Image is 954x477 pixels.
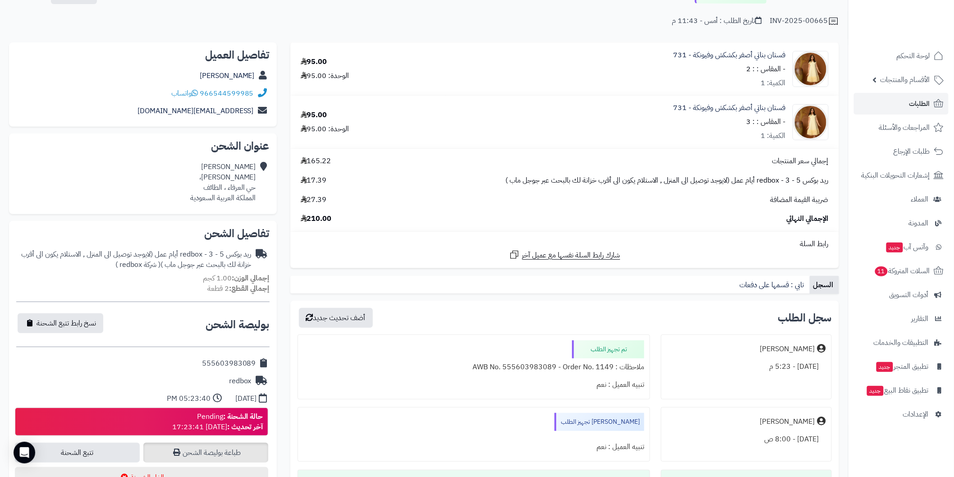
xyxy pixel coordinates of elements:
[227,422,263,432] strong: آخر تحديث :
[37,318,96,329] span: نسخ رابط تتبع الشحنة
[301,124,349,134] div: الوحدة: 95.00
[229,376,252,386] div: redbox
[203,273,270,284] small: 1.00 كجم
[854,165,949,186] a: إشعارات التحويلات البنكية
[667,358,826,376] div: [DATE] - 5:23 م
[303,376,644,394] div: تنبيه العميل : نعم
[235,394,257,404] div: [DATE]
[760,417,815,427] div: [PERSON_NAME]
[522,250,620,261] span: شارك رابط السلة نفسها مع عميل آخر
[854,141,949,162] a: طلبات الإرجاع
[854,380,949,401] a: تطبيق نقاط البيعجديد
[909,217,929,229] span: المدونة
[509,249,620,261] a: شارك رابط السلة نفسها مع عميل آخر
[301,71,349,81] div: الوحدة: 95.00
[886,243,903,252] span: جديد
[207,283,270,294] small: 2 قطعة
[747,116,786,127] small: - المقاس : : 3
[505,175,829,186] span: ريد بوكس redbox - 3 - 5 أيام عمل (لايوجد توصيل الى المنزل , الاستلام يكون الى أقرب خزانة لك بالبح...
[866,384,929,397] span: تطبيق نقاط البيع
[897,50,930,62] span: لوحة التحكم
[760,344,815,354] div: [PERSON_NAME]
[672,16,762,26] div: تاريخ الطلب : أمس - 11:43 م
[14,442,35,463] div: Open Intercom Messenger
[200,88,254,99] a: 966544599985
[299,308,373,328] button: أضف تحديث جديد
[885,241,929,253] span: وآتس آب
[172,412,263,432] div: Pending [DATE] 17:23:41
[301,195,327,205] span: 27.39
[301,175,327,186] span: 17.39
[854,117,949,138] a: المراجعات والأسئلة
[854,308,949,330] a: التقارير
[167,394,211,404] div: 05:23:40 PM
[771,195,829,205] span: ضريبة القيمة المضافة
[881,73,930,86] span: الأقسام والمنتجات
[16,249,252,270] div: ريد بوكس redbox - 3 - 5 أيام عمل (لايوجد توصيل الى المنزل , الاستلام يكون الى أقرب خزانة لك بالبح...
[854,93,949,115] a: الطلبات
[854,236,949,258] a: وآتس آبجديد
[206,319,270,330] h2: بوليصة الشحن
[890,289,929,301] span: أدوات التسويق
[876,360,929,373] span: تطبيق المتجر
[875,266,888,277] span: 11
[15,443,140,463] a: تتبع الشحنة
[893,21,945,40] img: logo-2.png
[862,169,930,182] span: إشعارات التحويلات البنكية
[787,214,829,224] span: الإجمالي النهائي
[16,228,270,239] h2: تفاصيل الشحن
[761,131,786,141] div: الكمية: 1
[294,239,835,249] div: رابط السلة
[301,110,327,120] div: 95.00
[16,141,270,151] h2: عنوان الشحن
[223,411,263,422] strong: حالة الشحنة :
[747,64,786,74] small: - المقاس : : 2
[143,443,268,463] a: طباعة بوليصة الشحن
[772,156,829,166] span: إجمالي سعر المنتجات
[854,332,949,353] a: التطبيقات والخدمات
[911,193,929,206] span: العملاء
[229,283,270,294] strong: إجمالي القطع:
[854,45,949,67] a: لوحة التحكم
[572,340,644,358] div: تم تجهيز الطلب
[778,312,832,323] h3: سجل الطلب
[793,51,828,87] img: 1732988549-IMG_%D9%A2%D9%A0%D9%A2%D9%A4%D9%A1%D9%A2%D9%A0%D9%A1_%D9%A0%D9%A1%D9%A3%D9%A6%D9%A5%D9...
[903,408,929,421] span: الإعدادات
[232,273,270,284] strong: إجمالي الوزن:
[736,276,810,294] a: تابي : قسمها على دفعات
[854,284,949,306] a: أدوات التسويق
[303,438,644,456] div: تنبيه العميل : نعم
[115,259,161,270] span: ( شركة redbox )
[854,260,949,282] a: السلات المتروكة11
[876,362,893,372] span: جديد
[894,145,930,158] span: طلبات الإرجاع
[301,156,331,166] span: 165.22
[854,188,949,210] a: العملاء
[867,386,884,396] span: جديد
[301,214,332,224] span: 210.00
[667,431,826,448] div: [DATE] - 8:00 ص
[912,312,929,325] span: التقارير
[793,104,828,140] img: 1732988549-IMG_%D9%A2%D9%A0%D9%A2%D9%A4%D9%A1%D9%A2%D9%A0%D9%A1_%D9%A0%D9%A1%D9%A3%D9%A6%D9%A5%D9...
[879,121,930,134] span: المراجعات والأسئلة
[673,50,786,60] a: فستان بناتي أصفر بكشكش وفيونكة - 731
[303,358,644,376] div: ملاحظات : AWB No. 555603983089 - Order No. 1149
[190,162,256,203] div: [PERSON_NAME] [PERSON_NAME]، حي العرفاء ، الطائف المملكة العربية السعودية
[854,404,949,425] a: الإعدادات
[202,358,256,369] div: 555603983089
[18,313,103,333] button: نسخ رابط تتبع الشحنة
[171,88,198,99] a: واتساب
[761,78,786,88] div: الكمية: 1
[854,212,949,234] a: المدونة
[301,57,327,67] div: 95.00
[673,103,786,113] a: فستان بناتي أصفر بكشكش وفيونكة - 731
[200,70,255,81] a: [PERSON_NAME]
[874,336,929,349] span: التطبيقات والخدمات
[138,105,254,116] a: [EMAIL_ADDRESS][DOMAIN_NAME]
[770,16,839,27] div: INV-2025-00665
[810,276,839,294] a: السجل
[555,413,644,431] div: [PERSON_NAME] تجهيز الطلب
[854,356,949,377] a: تطبيق المتجرجديد
[874,265,930,277] span: السلات المتروكة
